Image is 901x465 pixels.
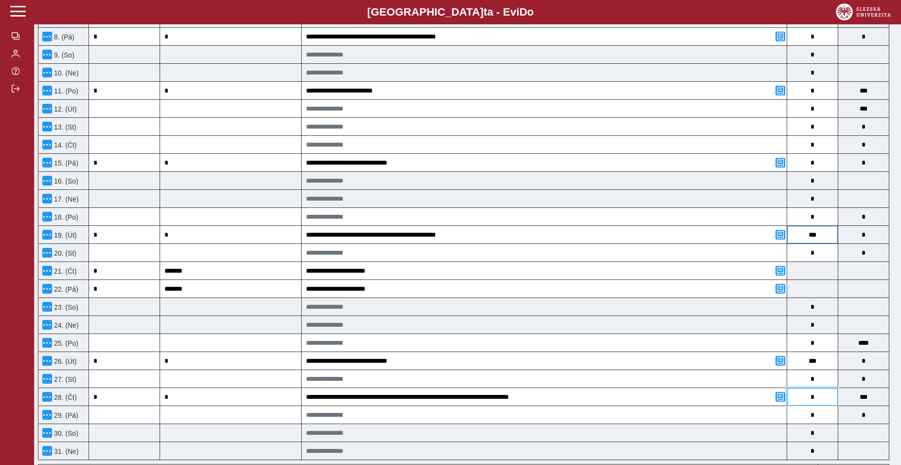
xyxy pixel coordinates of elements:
button: Přidat poznámku [775,158,785,167]
button: Menu [42,104,52,113]
span: 21. (Čt) [52,267,77,275]
button: Menu [42,410,52,420]
button: Menu [42,176,52,186]
span: 17. (Ne) [52,195,79,203]
button: Menu [42,230,52,240]
button: Menu [42,374,52,384]
span: 20. (St) [52,249,76,257]
span: 28. (Čt) [52,393,77,401]
button: Menu [42,338,52,348]
button: Přidat poznámku [775,356,785,366]
button: Menu [42,392,52,402]
span: 12. (Út) [52,105,77,113]
button: Menu [42,140,52,149]
span: 22. (Pá) [52,285,78,293]
button: Menu [42,32,52,41]
span: 15. (Pá) [52,159,78,167]
span: 14. (Čt) [52,141,77,149]
button: Menu [42,68,52,77]
span: 11. (Po) [52,87,78,95]
span: D [519,6,527,18]
span: 27. (St) [52,375,76,383]
img: logo_web_su.png [836,3,891,20]
button: Přidat poznámku [775,86,785,95]
button: Menu [42,266,52,276]
span: 23. (So) [52,303,78,311]
button: Menu [42,446,52,456]
button: Menu [42,122,52,131]
span: 16. (So) [52,177,78,185]
button: Přidat poznámku [775,266,785,276]
button: Menu [42,428,52,438]
button: Menu [42,356,52,366]
span: 19. (Út) [52,231,77,239]
button: Menu [42,158,52,167]
button: Přidat poznámku [775,230,785,240]
button: Menu [42,302,52,312]
b: [GEOGRAPHIC_DATA] a - Evi [29,6,872,19]
button: Přidat poznámku [775,392,785,402]
button: Menu [42,212,52,222]
button: Menu [42,248,52,258]
span: 9. (So) [52,51,74,59]
span: 10. (Ne) [52,69,79,77]
span: 8. (Pá) [52,33,74,41]
button: Přidat poznámku [775,284,785,294]
button: Menu [42,50,52,59]
span: 25. (Po) [52,339,78,347]
span: 18. (Po) [52,213,78,221]
span: 29. (Pá) [52,411,78,419]
span: 26. (Út) [52,357,77,365]
span: t [484,6,487,18]
button: Přidat poznámku [775,32,785,41]
button: Menu [42,284,52,294]
span: 24. (Ne) [52,321,79,329]
button: Menu [42,194,52,204]
span: o [527,6,534,18]
span: 13. (St) [52,123,76,131]
span: 30. (So) [52,429,78,437]
button: Menu [42,86,52,95]
button: Menu [42,320,52,330]
span: 31. (Ne) [52,447,79,455]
